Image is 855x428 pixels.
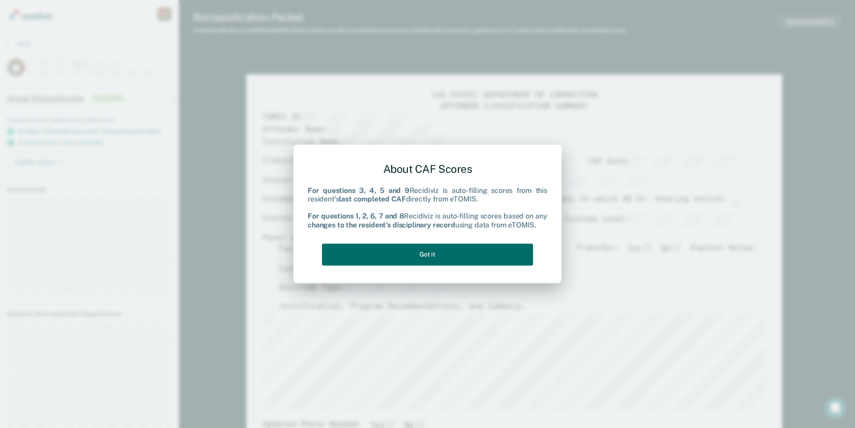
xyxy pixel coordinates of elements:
div: Recidiviz is auto-filling scores from this resident's directly from eTOMIS. Recidiviz is auto-fil... [308,186,547,229]
b: For questions 1, 2, 6, 7 and 8 [308,212,404,221]
button: Got it [322,244,533,265]
b: last completed CAF [339,195,406,203]
b: For questions 3, 4, 5 and 9 [308,186,410,195]
b: changes to the resident's disciplinary record [308,221,455,229]
div: About CAF Scores [308,155,547,183]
